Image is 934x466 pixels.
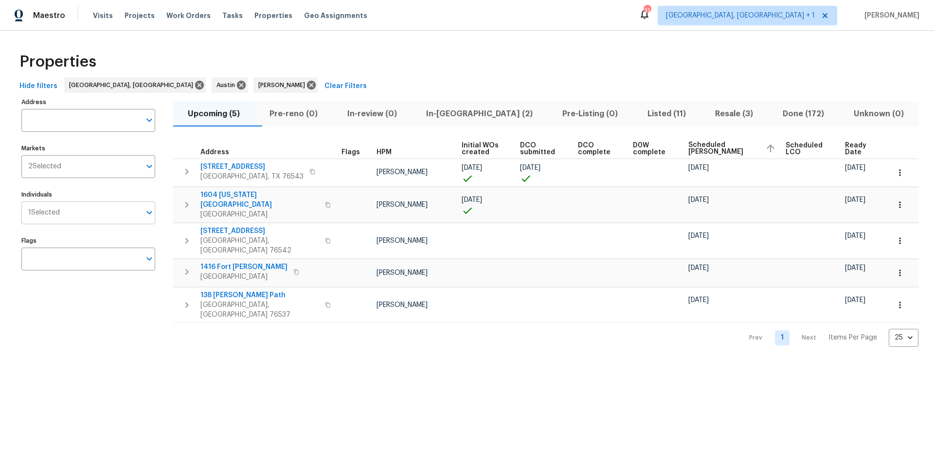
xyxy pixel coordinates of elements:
[644,6,650,16] div: 31
[200,190,319,210] span: 1604 [US_STATE][GEOGRAPHIC_DATA]
[688,142,757,155] span: Scheduled [PERSON_NAME]
[324,80,367,92] span: Clear Filters
[253,77,318,93] div: [PERSON_NAME]
[93,11,113,20] span: Visits
[688,265,709,271] span: [DATE]
[200,162,304,172] span: [STREET_ADDRESS]
[377,269,428,276] span: [PERSON_NAME]
[845,197,865,203] span: [DATE]
[21,192,155,197] label: Individuals
[740,329,918,347] nav: Pagination Navigation
[845,164,865,171] span: [DATE]
[633,142,672,156] span: D0W complete
[775,330,790,345] a: Goto page 1
[861,11,919,20] span: [PERSON_NAME]
[706,107,762,121] span: Resale (3)
[554,107,627,121] span: Pre-Listing (0)
[143,113,156,127] button: Open
[21,238,155,244] label: Flags
[578,142,617,156] span: DCO complete
[666,11,815,20] span: [GEOGRAPHIC_DATA], [GEOGRAPHIC_DATA] + 1
[377,149,392,156] span: HPM
[200,262,287,272] span: 1416 Fort [PERSON_NAME]
[200,172,304,181] span: [GEOGRAPHIC_DATA], TX 76543
[21,99,155,105] label: Address
[166,11,211,20] span: Work Orders
[179,107,249,121] span: Upcoming (5)
[258,80,309,90] span: [PERSON_NAME]
[200,272,287,282] span: [GEOGRAPHIC_DATA]
[222,12,243,19] span: Tasks
[845,142,873,156] span: Ready Date
[19,57,96,67] span: Properties
[321,77,371,95] button: Clear Filters
[212,77,248,93] div: Austin
[261,107,327,121] span: Pre-reno (0)
[21,145,155,151] label: Markets
[216,80,239,90] span: Austin
[520,164,540,171] span: [DATE]
[200,300,319,320] span: [GEOGRAPHIC_DATA], [GEOGRAPHIC_DATA] 76537
[200,210,319,219] span: [GEOGRAPHIC_DATA]
[462,164,482,171] span: [DATE]
[377,169,428,176] span: [PERSON_NAME]
[844,107,913,121] span: Unknown (0)
[254,11,292,20] span: Properties
[28,162,61,171] span: 2 Selected
[688,164,709,171] span: [DATE]
[688,197,709,203] span: [DATE]
[462,142,503,156] span: Initial WOs created
[828,333,877,342] p: Items Per Page
[143,206,156,219] button: Open
[377,201,428,208] span: [PERSON_NAME]
[520,142,561,156] span: DCO submitted
[845,297,865,304] span: [DATE]
[417,107,542,121] span: In-[GEOGRAPHIC_DATA] (2)
[143,252,156,266] button: Open
[341,149,360,156] span: Flags
[638,107,695,121] span: Listed (11)
[774,107,833,121] span: Done (172)
[200,290,319,300] span: 138 [PERSON_NAME] Path
[889,325,918,350] div: 25
[462,197,482,203] span: [DATE]
[200,236,319,255] span: [GEOGRAPHIC_DATA], [GEOGRAPHIC_DATA] 76542
[33,11,65,20] span: Maestro
[19,80,57,92] span: Hide filters
[377,237,428,244] span: [PERSON_NAME]
[304,11,367,20] span: Geo Assignments
[845,265,865,271] span: [DATE]
[786,142,828,156] span: Scheduled LCO
[200,149,229,156] span: Address
[64,77,206,93] div: [GEOGRAPHIC_DATA], [GEOGRAPHIC_DATA]
[200,226,319,236] span: [STREET_ADDRESS]
[69,80,197,90] span: [GEOGRAPHIC_DATA], [GEOGRAPHIC_DATA]
[688,233,709,239] span: [DATE]
[338,107,406,121] span: In-review (0)
[688,297,709,304] span: [DATE]
[845,233,865,239] span: [DATE]
[28,209,60,217] span: 1 Selected
[143,160,156,173] button: Open
[16,77,61,95] button: Hide filters
[377,302,428,308] span: [PERSON_NAME]
[125,11,155,20] span: Projects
